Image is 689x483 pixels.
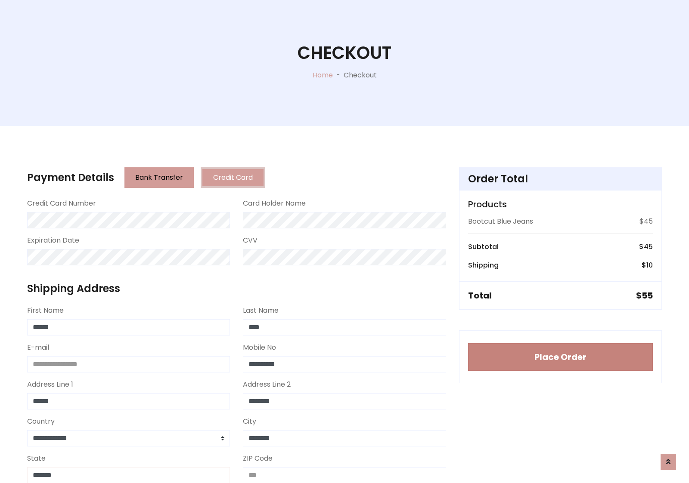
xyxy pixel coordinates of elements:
[243,416,256,427] label: City
[27,235,79,246] label: Expiration Date
[27,198,96,209] label: Credit Card Number
[468,216,533,227] p: Bootcut Blue Jeans
[27,416,55,427] label: Country
[333,70,344,80] p: -
[639,243,653,251] h6: $
[27,342,49,353] label: E-mail
[27,305,64,316] label: First Name
[639,216,653,227] p: $45
[642,289,653,301] span: 55
[201,167,265,188] button: Credit Card
[27,453,46,464] label: State
[243,198,306,209] label: Card Holder Name
[243,379,291,390] label: Address Line 2
[27,379,73,390] label: Address Line 1
[468,199,653,209] h5: Products
[298,43,391,63] h1: Checkout
[468,243,499,251] h6: Subtotal
[642,261,653,269] h6: $
[124,167,194,188] button: Bank Transfer
[243,235,258,246] label: CVV
[468,261,499,269] h6: Shipping
[27,283,446,295] h4: Shipping Address
[468,343,653,371] button: Place Order
[344,70,377,80] p: Checkout
[243,453,273,464] label: ZIP Code
[313,70,333,80] a: Home
[243,305,279,316] label: Last Name
[636,290,653,301] h5: $
[644,242,653,252] span: 45
[646,260,653,270] span: 10
[27,172,114,184] h4: Payment Details
[468,173,653,185] h4: Order Total
[468,290,492,301] h5: Total
[243,342,276,353] label: Mobile No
